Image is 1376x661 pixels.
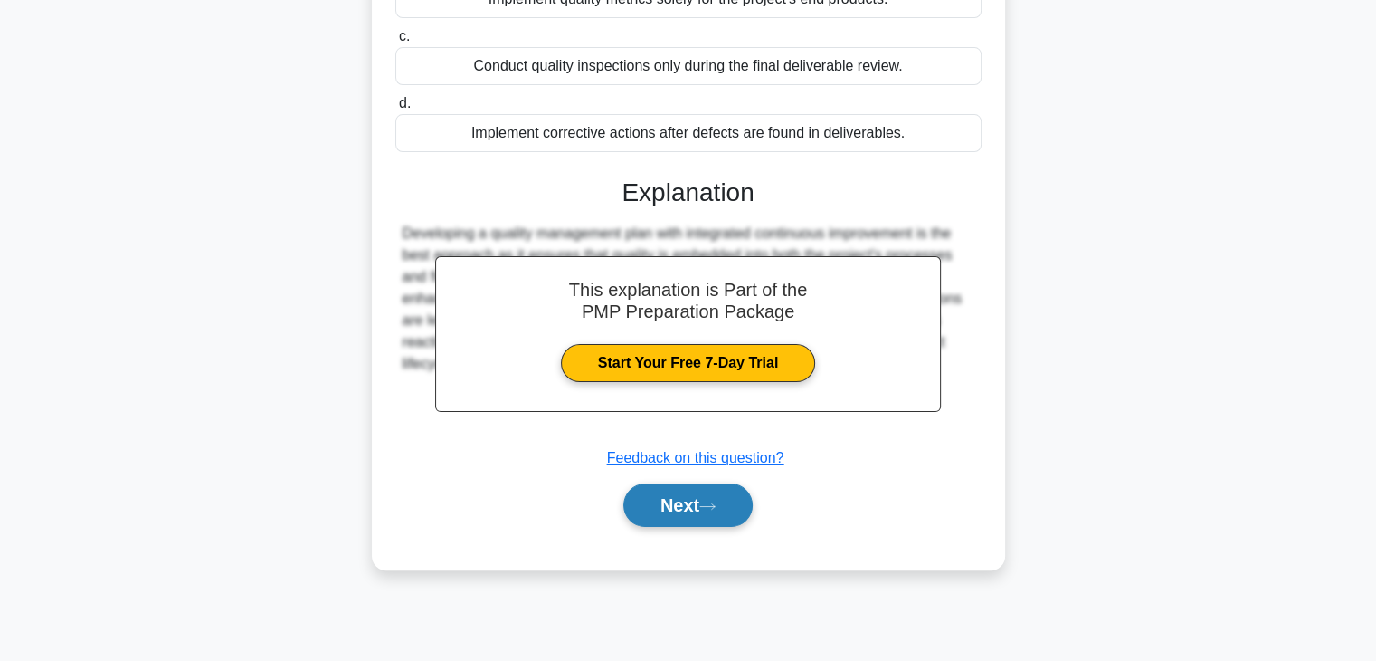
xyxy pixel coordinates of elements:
[395,47,982,85] div: Conduct quality inspections only during the final deliverable review.
[406,177,971,208] h3: Explanation
[403,223,974,375] div: Developing a quality management plan with integrated continuous improvement is the best approach ...
[399,95,411,110] span: d.
[395,114,982,152] div: Implement corrective actions after defects are found in deliverables.
[561,344,815,382] a: Start Your Free 7-Day Trial
[607,450,784,465] a: Feedback on this question?
[623,484,753,527] button: Next
[399,28,410,43] span: c.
